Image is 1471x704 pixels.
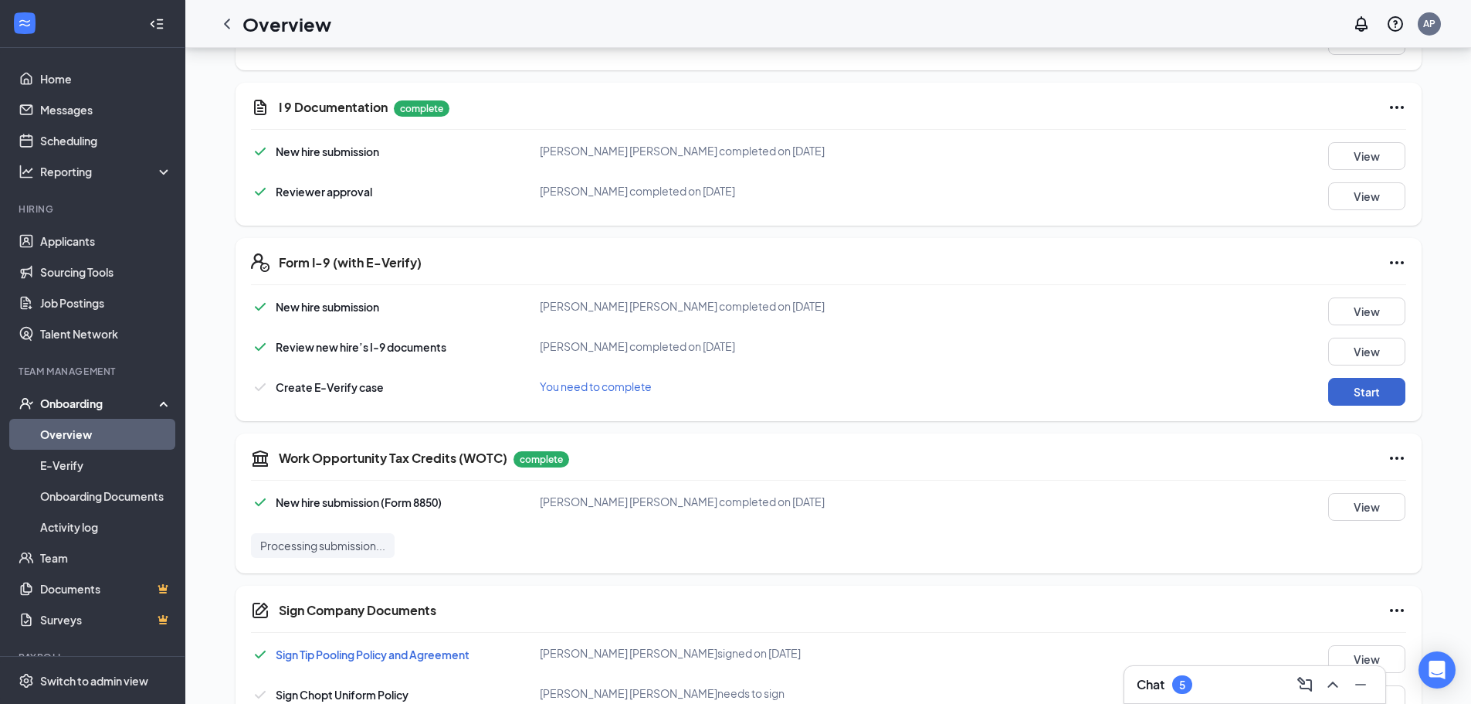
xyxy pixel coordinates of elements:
svg: Checkmark [251,493,269,512]
svg: Checkmark [251,298,269,316]
div: Reporting [40,164,173,179]
svg: Ellipses [1388,449,1406,468]
span: [PERSON_NAME] [PERSON_NAME] completed on [DATE] [540,495,825,508]
svg: WorkstreamLogo [17,15,32,31]
div: Payroll [19,651,169,664]
a: Overview [40,419,172,450]
svg: TaxGovernmentIcon [251,449,269,468]
p: complete [513,451,569,468]
svg: Collapse [149,16,164,32]
span: [PERSON_NAME] [PERSON_NAME] completed on [DATE] [540,144,825,158]
h1: Overview [242,11,331,37]
svg: Checkmark [251,142,269,161]
svg: Notifications [1352,15,1371,33]
span: [PERSON_NAME] completed on [DATE] [540,184,735,198]
span: Review new hire’s I-9 documents [276,340,446,354]
h5: Work Opportunity Tax Credits (WOTC) [279,450,507,467]
div: Team Management [19,365,169,378]
span: Reviewer approval [276,185,372,199]
svg: Ellipses [1388,601,1406,620]
button: ChevronUp [1320,672,1345,697]
svg: Checkmark [251,182,269,201]
span: New hire submission [276,300,379,314]
a: SurveysCrown [40,604,172,635]
span: [PERSON_NAME] completed on [DATE] [540,339,735,353]
svg: CompanyDocumentIcon [251,601,269,620]
div: Hiring [19,202,169,216]
svg: Checkmark [251,645,269,664]
button: Minimize [1348,672,1373,697]
svg: QuestionInfo [1386,15,1405,33]
a: Team [40,542,172,573]
div: Switch to admin view [40,673,148,689]
span: [PERSON_NAME] [PERSON_NAME] completed on [DATE] [540,299,825,313]
a: Scheduling [40,125,172,156]
button: View [1328,493,1405,521]
div: 5 [1179,678,1185,692]
div: Onboarding [40,396,159,411]
svg: UserCheck [19,396,34,411]
svg: CustomFormIcon [251,98,269,117]
svg: Ellipses [1388,253,1406,272]
a: Job Postings [40,287,172,318]
svg: ComposeMessage [1296,675,1314,694]
a: Activity log [40,512,172,542]
svg: Settings [19,673,34,689]
div: AP [1423,17,1435,30]
span: New hire submission [276,145,379,158]
span: New hire submission (Form 8850) [276,495,442,509]
span: Sign Chopt Uniform Policy [276,688,408,702]
h3: Chat [1137,676,1164,693]
div: [PERSON_NAME] [PERSON_NAME] needs to sign [540,685,925,701]
h5: Sign Company Documents [279,602,436,619]
span: Create E-Verify case [276,380,384,394]
a: Messages [40,94,172,125]
svg: ChevronLeft [218,15,236,33]
span: You need to complete [540,379,652,393]
a: DocumentsCrown [40,573,172,604]
a: Sign Tip Pooling Policy and Agreement [276,648,469,661]
svg: Checkmark [251,685,269,704]
svg: Analysis [19,164,34,179]
svg: ChevronUp [1324,675,1342,694]
svg: FormI9EVerifyIcon [251,253,269,272]
a: Sourcing Tools [40,257,172,287]
button: ComposeMessage [1293,672,1317,697]
a: E-Verify [40,450,172,481]
div: Open Intercom Messenger [1418,651,1456,689]
div: [PERSON_NAME] [PERSON_NAME] signed on [DATE] [540,645,925,661]
svg: Checkmark [251,338,269,356]
p: complete [394,100,449,117]
span: Processing submission... [260,538,385,553]
a: Onboarding Documents [40,481,172,512]
button: View [1328,645,1405,673]
svg: Minimize [1351,675,1370,694]
button: Start [1328,378,1405,406]
a: Home [40,63,172,94]
h5: I 9 Documentation [279,99,388,116]
button: View [1328,298,1405,325]
button: View [1328,142,1405,170]
h5: Form I-9 (with E-Verify) [279,254,422,271]
button: View [1328,338,1405,366]
button: View [1328,182,1405,210]
svg: Checkmark [251,378,269,396]
a: Applicants [40,226,172,257]
svg: Ellipses [1388,98,1406,117]
a: Talent Network [40,318,172,349]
